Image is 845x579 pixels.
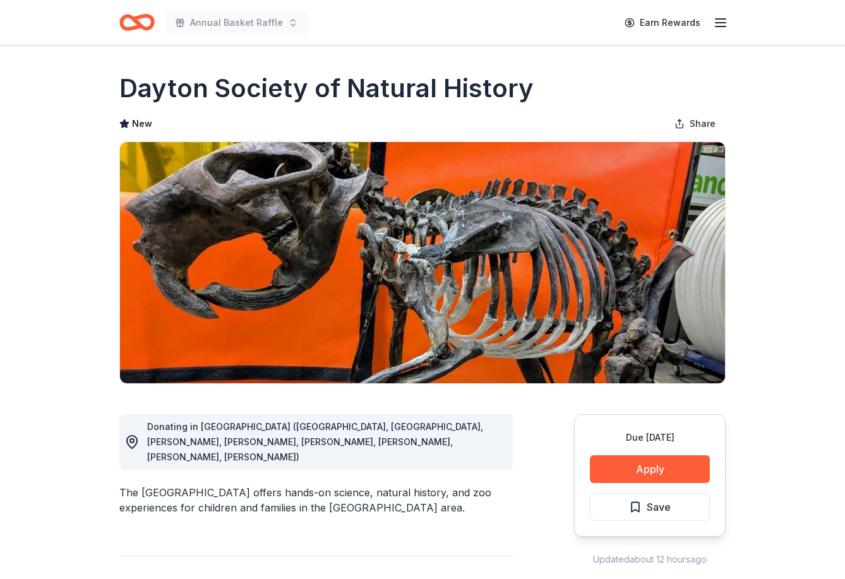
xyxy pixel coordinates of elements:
[590,430,710,445] div: Due [DATE]
[647,499,671,515] span: Save
[147,421,483,462] span: Donating in [GEOGRAPHIC_DATA] ([GEOGRAPHIC_DATA], [GEOGRAPHIC_DATA], [PERSON_NAME], [PERSON_NAME]...
[617,11,708,34] a: Earn Rewards
[590,455,710,483] button: Apply
[132,116,152,131] span: New
[590,493,710,521] button: Save
[119,71,534,106] h1: Dayton Society of Natural History
[119,8,155,37] a: Home
[120,142,725,383] img: Image for Dayton Society of Natural History
[165,10,308,35] button: Annual Basket Raffle
[574,552,726,567] div: Updated about 12 hours ago
[119,485,513,515] div: The [GEOGRAPHIC_DATA] offers hands-on science, natural history, and zoo experiences for children ...
[690,116,716,131] span: Share
[664,111,726,136] button: Share
[190,15,283,30] span: Annual Basket Raffle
